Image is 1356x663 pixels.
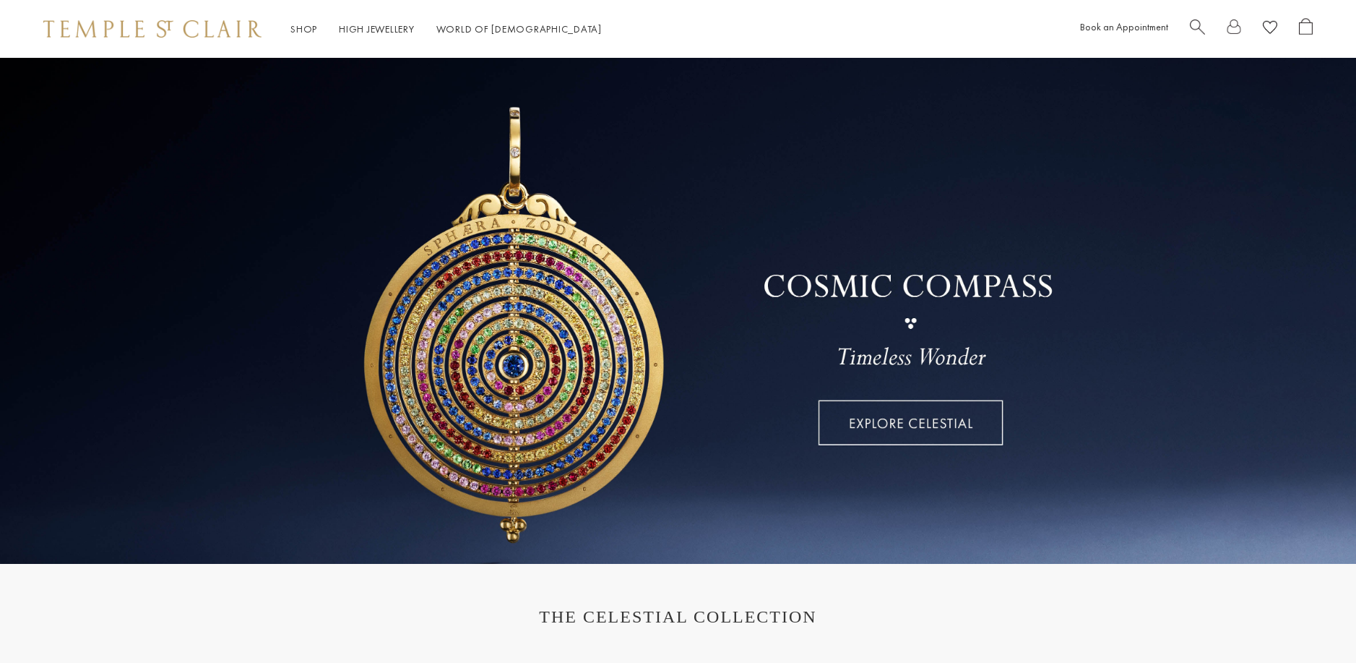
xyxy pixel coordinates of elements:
nav: Main navigation [290,20,602,38]
a: View Wishlist [1263,18,1277,40]
a: World of [DEMOGRAPHIC_DATA]World of [DEMOGRAPHIC_DATA] [436,22,602,35]
a: Book an Appointment [1080,20,1168,33]
a: Open Shopping Bag [1299,18,1313,40]
a: Search [1190,18,1205,40]
img: Temple St. Clair [43,20,262,38]
a: High JewelleryHigh Jewellery [339,22,415,35]
a: ShopShop [290,22,317,35]
h1: THE CELESTIAL COLLECTION [58,607,1298,627]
